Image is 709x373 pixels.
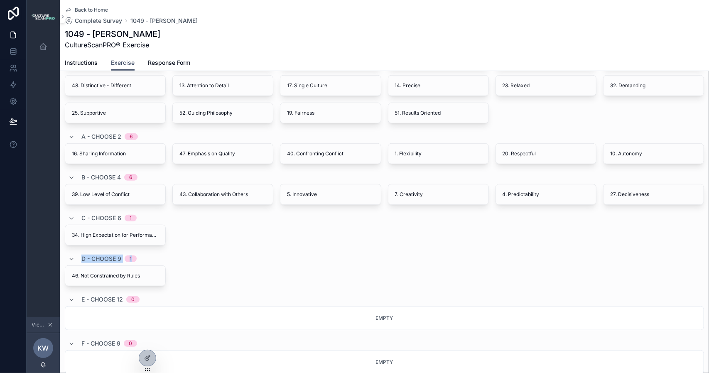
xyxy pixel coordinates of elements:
span: 7. Creativity [395,191,423,198]
a: Exercise [111,55,135,71]
span: E - Choose 12 [81,295,123,304]
span: A - Choose 2 [81,133,121,141]
span: 16. Sharing Information [72,150,126,157]
span: 1. Flexibility [395,150,422,157]
span: Back to Home [75,7,108,13]
div: 1 [130,255,132,262]
span: CultureScanPRO® Exercise [65,40,160,50]
img: App logo [32,13,55,20]
span: 17. Single Culture [287,82,327,89]
div: 6 [130,133,133,140]
span: KW [38,343,49,353]
span: 14. Precise [395,82,421,89]
span: 19. Fairness [287,110,314,116]
div: 6 [129,174,132,181]
span: 5. Innovative [287,191,317,198]
span: Instructions [65,59,98,67]
span: 20. Respectful [503,150,536,157]
span: 51. Results Oriented [395,110,441,116]
span: 23. Relaxed [503,82,530,89]
a: Response Form [148,55,190,72]
span: 40. Confronting Conflict [287,150,343,157]
span: 48. Distinctive - Different [72,82,131,89]
span: Exercise [111,59,135,67]
a: Complete Survey [65,17,122,25]
span: 39. Low Level of Conflict [72,191,130,198]
span: Viewing as [PERSON_NAME] [32,321,46,328]
span: Response Form [148,59,190,67]
span: B - Choose 4 [81,173,121,182]
span: 13. Attention to Detail [179,82,229,89]
a: 1049 - [PERSON_NAME] [130,17,198,25]
span: 47. Emphasis on Quality [179,150,235,157]
span: C - Choose 6 [81,214,121,222]
div: 1 [130,215,132,221]
a: Back to Home [65,7,108,13]
div: 0 [131,296,135,303]
span: 32. Demanding [610,82,645,89]
div: scrollable content [27,33,60,65]
span: Empty [376,315,393,321]
span: 10. Autonomy [610,150,642,157]
a: Instructions [65,55,98,72]
span: Complete Survey [75,17,122,25]
h1: 1049 - [PERSON_NAME] [65,28,160,40]
span: 52. Guiding Philosophy [179,110,233,116]
span: 27. Decisiveness [610,191,649,198]
span: 4. Predictability [503,191,540,198]
span: Empty [376,359,393,365]
div: 0 [129,340,132,347]
span: 25. Supportive [72,110,106,116]
span: 43. Collaboration with Others [179,191,248,198]
span: 46. Not Constrained by Rules [72,272,140,279]
span: D - Choose 9 [81,255,121,263]
span: F - Choose 9 [81,339,120,348]
span: 34. High Expectation for Performance [72,232,159,238]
